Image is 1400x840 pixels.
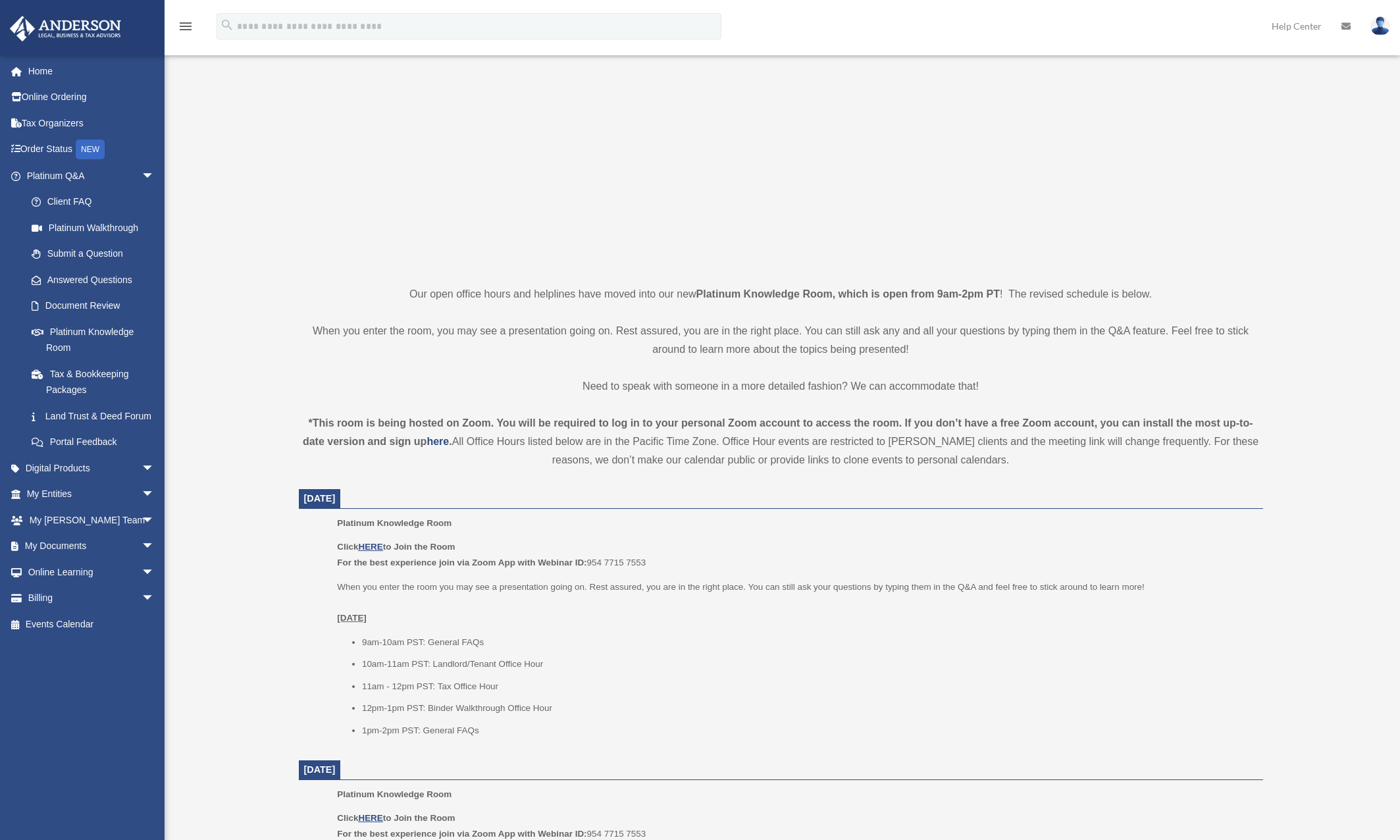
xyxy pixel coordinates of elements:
[337,539,1253,570] p: 954 7715 7553
[362,656,1254,672] li: 10am-11am PST: Landlord/Tenant Office Hour
[18,293,174,319] a: Document Review
[18,267,174,293] a: Answered Questions
[696,288,1000,300] strong: Platinum Knowledge Room, which is open from 9am-2pm PT
[362,635,1254,650] li: 9am-10am PST: General FAQs
[18,429,174,456] a: Portal Feedback
[18,241,174,267] a: Submit a Question
[76,140,105,159] div: NEW
[362,700,1254,716] li: 12pm-1pm PST: Binder Walkthrough Office Hour
[6,16,125,41] img: Anderson Advisors Platinum Portal
[9,163,174,189] a: Platinum Q&Aarrow_drop_down
[18,403,174,429] a: Land Trust & Deed Forum
[299,285,1263,303] p: Our open office hours and helplines have moved into our new ! The revised schedule is below.
[18,215,174,241] a: Platinum Walkthrough
[220,18,234,32] i: search
[583,38,978,261] iframe: 231110_Toby_KnowledgeRoom
[178,23,194,34] a: menu
[178,18,194,34] i: menu
[303,417,1253,447] strong: *This room is being hosted on Zoom. You will be required to log in to your personal Zoom account ...
[337,613,367,623] u: [DATE]
[337,829,586,839] b: For the best experience join via Zoom App with Webinar ID:
[142,559,168,586] span: arrow_drop_down
[9,136,174,163] a: Order StatusNEW
[9,481,174,508] a: My Entitiesarrow_drop_down
[304,764,336,775] span: [DATE]
[358,542,382,552] a: HERE
[299,414,1263,469] div: All Office Hours listed below are in the Pacific Time Zone. Office Hour events are restricted to ...
[18,361,174,403] a: Tax & Bookkeeping Packages
[1370,16,1390,36] img: User Pic
[18,189,174,215] a: Client FAQ
[142,585,168,612] span: arrow_drop_down
[337,789,452,799] span: Platinum Knowledge Room
[9,455,174,481] a: Digital Productsarrow_drop_down
[142,533,168,560] span: arrow_drop_down
[362,723,1254,739] li: 1pm-2pm PST: General FAQs
[337,542,455,552] b: Click to Join the Room
[142,455,168,482] span: arrow_drop_down
[427,436,449,447] a: here
[142,481,168,508] span: arrow_drop_down
[9,84,174,111] a: Online Ordering
[9,559,174,585] a: Online Learningarrow_drop_down
[337,813,455,823] b: Click to Join the Room
[358,813,382,823] a: HERE
[9,110,174,136] a: Tax Organizers
[142,163,168,190] span: arrow_drop_down
[337,558,586,567] b: For the best experience join via Zoom App with Webinar ID:
[9,58,174,84] a: Home
[362,679,1254,695] li: 11am - 12pm PST: Tax Office Hour
[299,377,1263,396] p: Need to speak with someone in a more detailed fashion? We can accommodate that!
[337,518,452,528] span: Platinum Knowledge Room
[9,533,174,560] a: My Documentsarrow_drop_down
[337,579,1253,626] p: When you enter the room you may see a presentation going on. Rest assured, you are in the right p...
[9,611,174,637] a: Events Calendar
[449,436,452,447] strong: .
[18,319,168,361] a: Platinum Knowledge Room
[9,507,174,533] a: My [PERSON_NAME] Teamarrow_drop_down
[142,507,168,534] span: arrow_drop_down
[304,493,336,504] span: [DATE]
[299,322,1263,359] p: When you enter the room, you may see a presentation going on. Rest assured, you are in the right ...
[9,585,174,612] a: Billingarrow_drop_down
